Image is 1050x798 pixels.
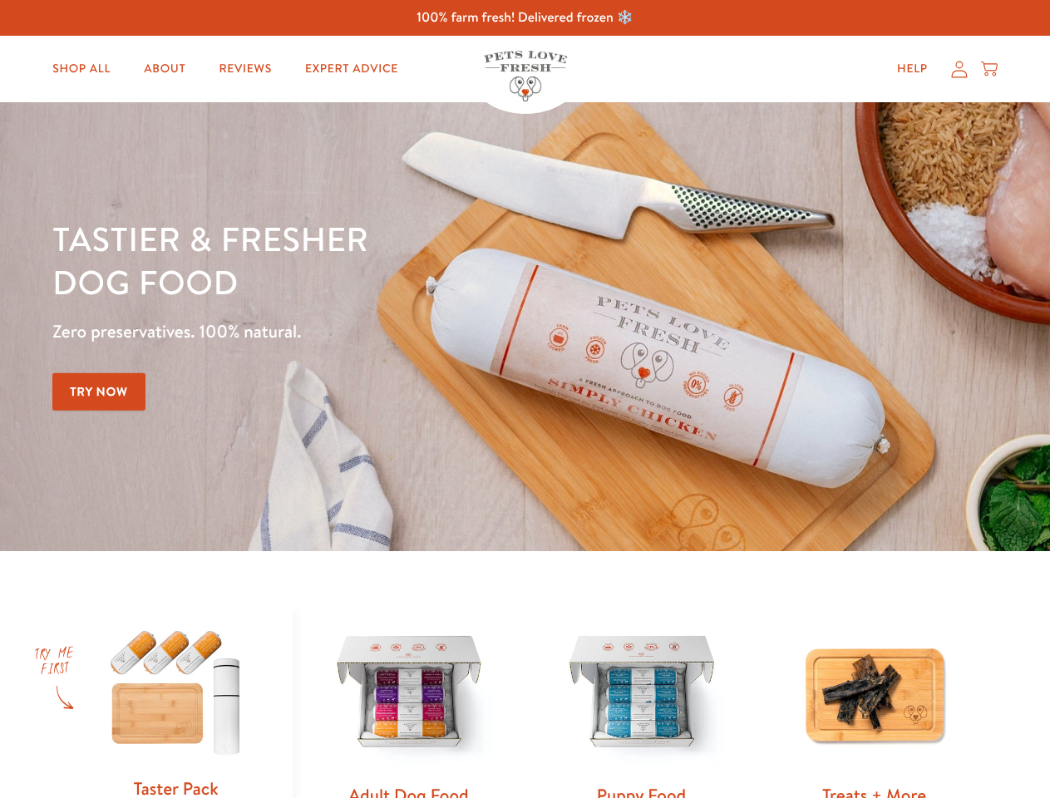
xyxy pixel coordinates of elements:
a: Shop All [39,52,124,86]
a: About [131,52,199,86]
a: Try Now [52,373,145,411]
h1: Tastier & fresher dog food [52,217,683,303]
p: Zero preservatives. 100% natural. [52,317,683,347]
img: Pets Love Fresh [484,51,567,101]
a: Help [884,52,941,86]
a: Expert Advice [292,52,412,86]
a: Reviews [205,52,284,86]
